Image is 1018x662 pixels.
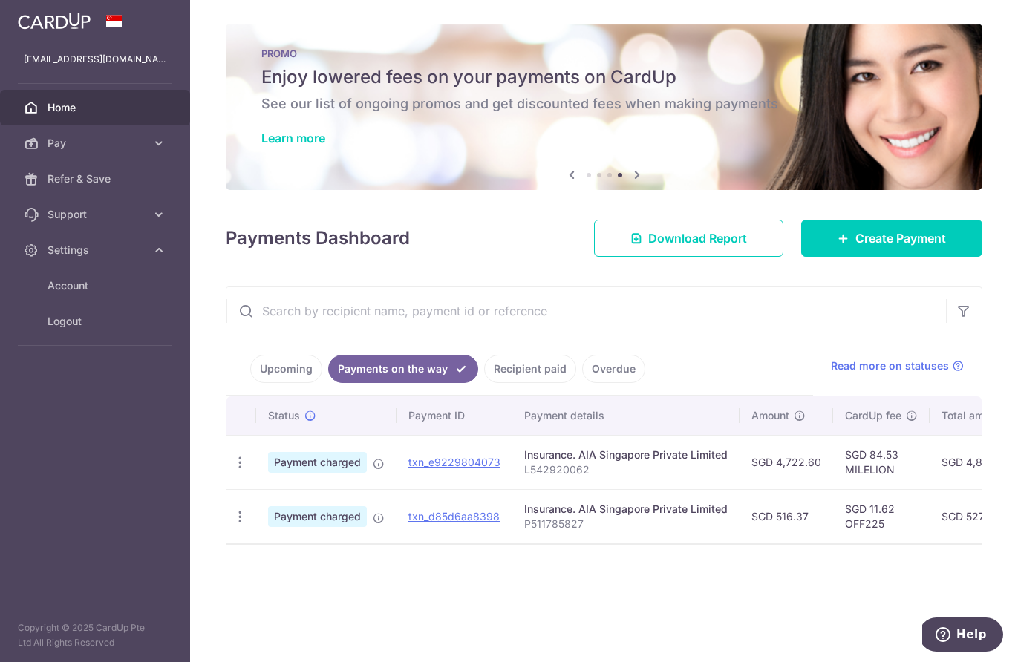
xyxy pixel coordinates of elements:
span: Home [48,100,146,115]
span: Payment charged [268,452,367,473]
td: SGD 516.37 [740,489,833,543]
a: txn_d85d6aa8398 [408,510,500,522]
h4: Payments Dashboard [226,225,410,252]
span: Logout [48,314,146,329]
a: Recipient paid [484,355,576,383]
span: Total amt. [942,408,991,423]
p: PROMO [261,47,947,59]
td: SGD 4,722.60 [740,435,833,489]
span: Download Report [648,229,747,247]
a: Overdue [582,355,645,383]
img: Latest Promos banner [226,24,982,190]
a: Upcoming [250,355,322,383]
div: Insurance. AIA Singapore Private Limited [524,502,728,517]
span: Pay [48,136,146,151]
a: Create Payment [801,220,982,257]
th: Payment ID [397,396,512,435]
a: Download Report [594,220,783,257]
th: Payment details [512,396,740,435]
span: Amount [751,408,789,423]
input: Search by recipient name, payment id or reference [226,287,946,335]
span: Payment charged [268,506,367,527]
a: Read more on statuses [831,358,964,373]
span: Read more on statuses [831,358,949,373]
span: Settings [48,243,146,258]
span: Status [268,408,300,423]
a: Learn more [261,131,325,145]
h6: See our list of ongoing promos and get discounted fees when making payments [261,95,947,113]
span: Refer & Save [48,171,146,186]
div: Insurance. AIA Singapore Private Limited [524,448,728,462]
h5: Enjoy lowered fees on your payments on CardUp [261,65,947,89]
span: Account [48,278,146,293]
span: CardUp fee [845,408,901,423]
span: Support [48,207,146,222]
a: txn_e9229804073 [408,456,500,468]
iframe: Opens a widget where you can find more information [922,617,1003,655]
p: P511785827 [524,517,728,531]
span: Create Payment [855,229,946,247]
td: SGD 11.62 OFF225 [833,489,930,543]
a: Payments on the way [328,355,478,383]
p: L542920062 [524,462,728,477]
td: SGD 84.53 MILELION [833,435,930,489]
p: [EMAIL_ADDRESS][DOMAIN_NAME] [24,52,166,67]
img: CardUp [18,12,91,30]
